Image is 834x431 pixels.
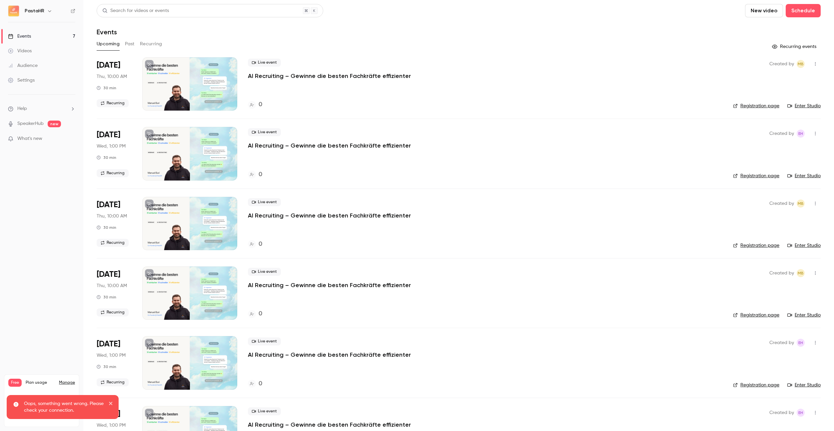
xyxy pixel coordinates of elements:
[248,72,411,80] a: AI Recruiting – Gewinne die besten Fachkräfte effizienter
[8,379,22,387] span: Free
[259,240,262,249] h4: 0
[67,136,75,142] iframe: Noticeable Trigger
[259,309,262,318] h4: 0
[97,127,132,180] div: Aug 20 Wed, 1:00 PM (Europe/Zurich)
[769,269,794,277] span: Created by
[248,421,411,429] a: AI Recruiting – Gewinne die besten Fachkräfte effizienter
[797,269,805,277] span: Manuel Buri
[97,282,127,289] span: Thu, 10:00 AM
[97,213,127,219] span: Thu, 10:00 AM
[140,39,162,49] button: Recurring
[248,128,281,136] span: Live event
[797,339,805,347] span: Emilia Hertkorn
[745,4,783,17] button: New video
[97,336,132,389] div: Sep 17 Wed, 1:00 PM (Europe/Zurich)
[97,60,120,71] span: [DATE]
[97,269,120,280] span: [DATE]
[797,200,805,208] span: Manuel Buri
[25,8,44,14] h6: PastaHR
[97,294,116,300] div: 30 min
[97,225,116,230] div: 30 min
[248,212,411,219] p: AI Recruiting – Gewinne die besten Fachkräfte effizienter
[97,57,132,111] div: Aug 14 Thu, 10:00 AM (Europe/Zurich)
[8,105,75,112] li: help-dropdown-opener
[97,339,120,349] span: [DATE]
[97,143,126,150] span: Wed, 1:00 PM
[24,400,104,414] p: Oops, something went wrong. Please check your connection.
[109,400,113,408] button: close
[798,409,803,417] span: EH
[248,170,262,179] a: 0
[733,312,779,318] a: Registration page
[769,409,794,417] span: Created by
[248,142,411,150] a: AI Recruiting – Gewinne die besten Fachkräfte effizienter
[97,39,120,49] button: Upcoming
[97,239,129,247] span: Recurring
[798,269,804,277] span: MB
[787,103,821,109] a: Enter Studio
[17,135,42,142] span: What's new
[248,268,281,276] span: Live event
[259,170,262,179] h4: 0
[787,312,821,318] a: Enter Studio
[248,351,411,359] a: AI Recruiting – Gewinne die besten Fachkräfte effizienter
[798,130,803,138] span: EH
[17,120,44,127] a: SpeakerHub
[248,407,281,415] span: Live event
[733,242,779,249] a: Registration page
[125,39,135,49] button: Past
[97,197,132,250] div: Aug 28 Thu, 10:00 AM (Europe/Zurich)
[102,7,169,14] div: Search for videos or events
[733,173,779,179] a: Registration page
[769,200,794,208] span: Created by
[797,130,805,138] span: Emilia Hertkorn
[97,130,120,140] span: [DATE]
[97,73,127,80] span: Thu, 10:00 AM
[97,155,116,160] div: 30 min
[733,382,779,388] a: Registration page
[97,352,126,359] span: Wed, 1:00 PM
[787,382,821,388] a: Enter Studio
[97,169,129,177] span: Recurring
[259,379,262,388] h4: 0
[798,339,803,347] span: EH
[17,105,27,112] span: Help
[786,4,821,17] button: Schedule
[797,60,805,68] span: Manuel Buri
[248,309,262,318] a: 0
[248,198,281,206] span: Live event
[8,77,35,84] div: Settings
[97,85,116,91] div: 30 min
[97,308,129,316] span: Recurring
[248,59,281,67] span: Live event
[798,60,804,68] span: MB
[97,200,120,210] span: [DATE]
[97,266,132,320] div: Sep 11 Thu, 10:00 AM (Europe/Zurich)
[48,121,61,127] span: new
[769,60,794,68] span: Created by
[733,103,779,109] a: Registration page
[59,380,75,385] a: Manage
[97,378,129,386] span: Recurring
[97,364,116,369] div: 30 min
[787,242,821,249] a: Enter Studio
[8,62,38,69] div: Audience
[769,130,794,138] span: Created by
[797,409,805,417] span: Emilia Hertkorn
[8,48,32,54] div: Videos
[248,337,281,345] span: Live event
[8,33,31,40] div: Events
[787,173,821,179] a: Enter Studio
[769,339,794,347] span: Created by
[798,200,804,208] span: MB
[248,281,411,289] a: AI Recruiting – Gewinne die besten Fachkräfte effizienter
[97,99,129,107] span: Recurring
[8,6,19,16] img: PastaHR
[248,240,262,249] a: 0
[248,100,262,109] a: 0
